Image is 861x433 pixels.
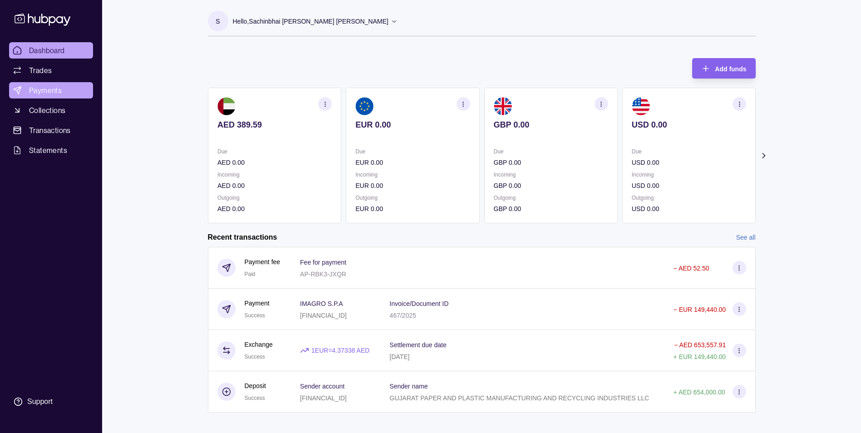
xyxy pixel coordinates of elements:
[674,353,726,360] p: + EUR 149,440.00
[631,97,649,115] img: us
[217,170,332,180] p: Incoming
[631,120,746,130] p: USD 0.00
[355,157,470,167] p: EUR 0.00
[389,341,446,349] p: Settlement due date
[674,306,726,313] p: − EUR 149,440.00
[9,142,93,158] a: Statements
[9,102,93,118] a: Collections
[300,300,343,307] p: IMAGRO S.P.A
[9,392,93,411] a: Support
[674,265,709,272] p: − AED 52.50
[493,97,512,115] img: gb
[245,340,273,349] p: Exchange
[245,381,266,391] p: Deposit
[300,383,344,390] p: Sender account
[29,85,62,96] span: Payments
[355,97,374,115] img: eu
[29,145,67,156] span: Statements
[245,354,265,360] span: Success
[493,120,608,130] p: GBP 0.00
[692,58,755,79] button: Add funds
[217,97,236,115] img: ae
[311,345,369,355] p: 1 EUR = 4.37338 AED
[389,300,448,307] p: Invoice/Document ID
[389,353,409,360] p: [DATE]
[9,122,93,138] a: Transactions
[27,397,53,407] div: Support
[217,120,332,130] p: AED 389.59
[29,65,52,76] span: Trades
[493,193,608,203] p: Outgoing
[233,16,389,26] p: Hello, Sachinbhai [PERSON_NAME] [PERSON_NAME]
[300,312,347,319] p: [FINANCIAL_ID]
[389,312,416,319] p: 467/2025
[715,65,746,73] span: Add funds
[29,125,71,136] span: Transactions
[355,193,470,203] p: Outgoing
[9,62,93,79] a: Trades
[217,157,332,167] p: AED 0.00
[300,259,346,266] p: Fee for payment
[493,181,608,191] p: GBP 0.00
[355,120,470,130] p: EUR 0.00
[245,257,280,267] p: Payment fee
[631,193,746,203] p: Outgoing
[300,394,347,402] p: [FINANCIAL_ID]
[389,383,428,390] p: Sender name
[631,157,746,167] p: USD 0.00
[493,170,608,180] p: Incoming
[217,204,332,214] p: AED 0.00
[245,298,270,308] p: Payment
[9,42,93,59] a: Dashboard
[300,271,346,278] p: AP-RBK3-JXQR
[493,147,608,157] p: Due
[631,147,746,157] p: Due
[245,395,265,401] span: Success
[631,204,746,214] p: USD 0.00
[493,204,608,214] p: GBP 0.00
[631,181,746,191] p: USD 0.00
[736,232,756,242] a: See all
[245,312,265,319] span: Success
[674,341,726,349] p: − AED 653,557.91
[208,232,277,242] h2: Recent transactions
[29,45,65,56] span: Dashboard
[217,181,332,191] p: AED 0.00
[674,389,725,396] p: + AED 654,000.00
[389,394,649,402] p: GUJARAT PAPER AND PLASTIC MANUFACTURING AND RECYCLING INDUSTRIES LLC
[355,204,470,214] p: EUR 0.00
[493,157,608,167] p: GBP 0.00
[216,16,220,26] p: S
[217,193,332,203] p: Outgoing
[245,271,256,277] span: Paid
[355,170,470,180] p: Incoming
[29,105,65,116] span: Collections
[631,170,746,180] p: Incoming
[9,82,93,98] a: Payments
[355,147,470,157] p: Due
[355,181,470,191] p: EUR 0.00
[217,147,332,157] p: Due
